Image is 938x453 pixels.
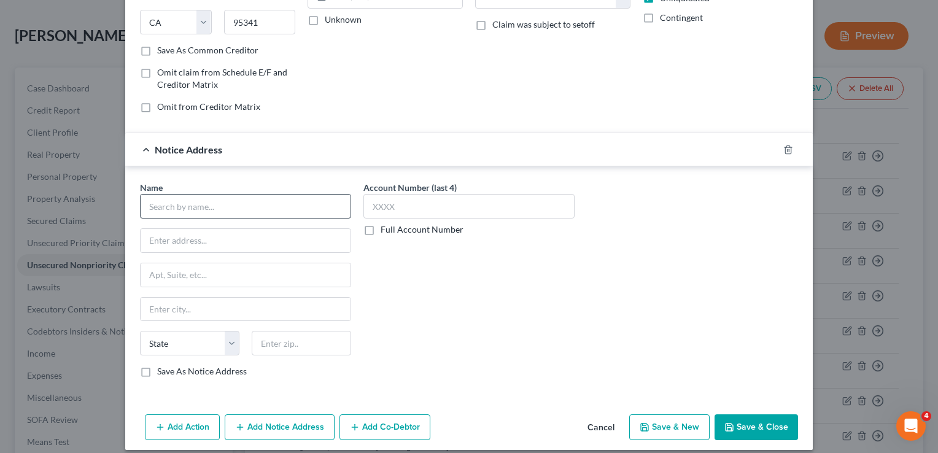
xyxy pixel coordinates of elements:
span: Contingent [660,12,703,23]
label: Account Number (last 4) [363,181,457,194]
span: Name [140,182,163,193]
input: XXXX [363,194,575,219]
button: Save & Close [715,414,798,440]
span: Claim was subject to setoff [492,19,595,29]
button: Cancel [578,416,624,440]
button: Add Co-Debtor [339,414,430,440]
input: Search by name... [140,194,351,219]
label: Full Account Number [381,223,463,236]
input: Enter address... [141,229,351,252]
button: Save & New [629,414,710,440]
label: Save As Common Creditor [157,44,258,56]
span: 4 [921,411,931,421]
button: Add Notice Address [225,414,335,440]
label: Unknown [325,14,362,26]
input: Apt, Suite, etc... [141,263,351,287]
span: Omit from Creditor Matrix [157,101,260,112]
button: Add Action [145,414,220,440]
span: Notice Address [155,144,222,155]
input: Enter city... [141,298,351,321]
input: Enter zip.. [252,331,351,355]
iframe: Intercom live chat [896,411,926,441]
label: Save As Notice Address [157,365,247,377]
span: Omit claim from Schedule E/F and Creditor Matrix [157,67,287,90]
input: Enter zip... [224,10,296,34]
